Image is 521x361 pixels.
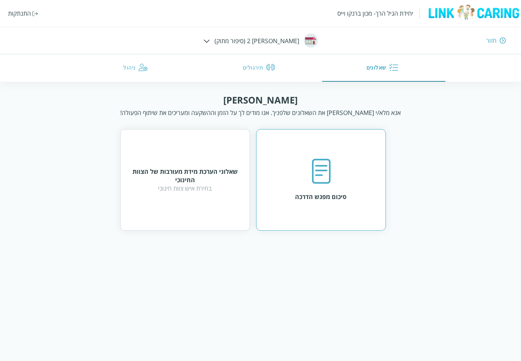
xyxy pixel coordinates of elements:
img: שאלונים [389,63,398,72]
div: יחידת הגיל הרך- מכון ברנקו וייס [337,9,413,18]
div: סיכום מפגש הדרכה [295,193,347,201]
div: שאלוני הערכת מידת מעורבות של הצוות החינוכי [130,167,240,184]
div: [PERSON_NAME] [223,94,298,106]
img: logo [426,4,521,21]
div: חזור [486,36,497,45]
button: שאלונים [322,54,445,82]
button: תירגולים [199,54,322,82]
div: בחירת איש צוות חינוכי [130,184,240,193]
div: התנתקות [8,9,31,18]
img: ניהול [139,63,148,72]
button: ניהול [76,54,199,82]
div: אנא מלא/י [PERSON_NAME] את השאלונים שלפניך. אנו מודים לך על הזמן וההשקעה ומעריכים את שיתוף הפעולה! [120,108,401,117]
img: תירגולים [266,63,275,72]
img: התנתקות [32,11,38,16]
img: חזור [500,37,506,44]
img: סיכום מפגש הדרכה [311,159,331,185]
